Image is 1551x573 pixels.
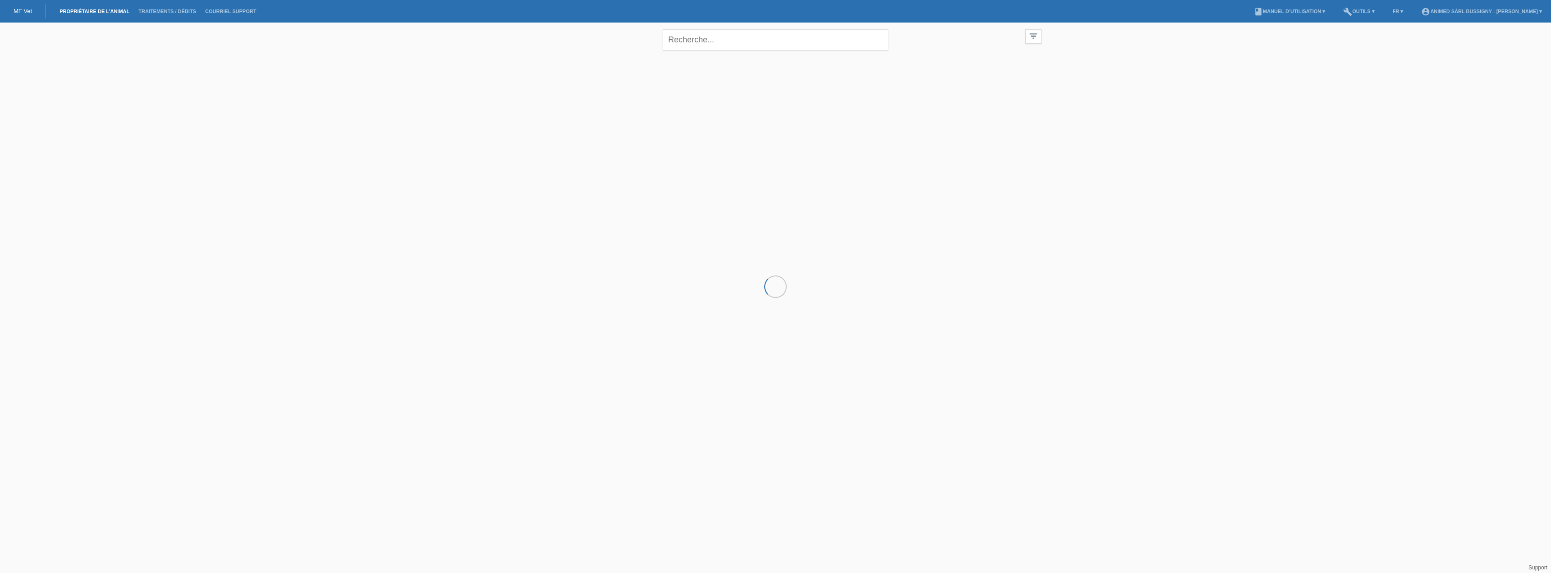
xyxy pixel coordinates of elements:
[14,8,32,14] a: MF Vet
[1254,7,1263,16] i: book
[1421,7,1430,16] i: account_circle
[1028,31,1038,41] i: filter_list
[55,9,134,14] a: Propriétaire de l’animal
[1417,9,1546,14] a: account_circleANIMED Sàrl Bussigny - [PERSON_NAME] ▾
[134,9,201,14] a: Traitements / débits
[1249,9,1330,14] a: bookManuel d’utilisation ▾
[1528,564,1547,571] a: Support
[663,29,888,50] input: Recherche...
[1388,9,1408,14] a: FR ▾
[1343,7,1352,16] i: build
[201,9,261,14] a: Courriel Support
[1339,9,1379,14] a: buildOutils ▾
